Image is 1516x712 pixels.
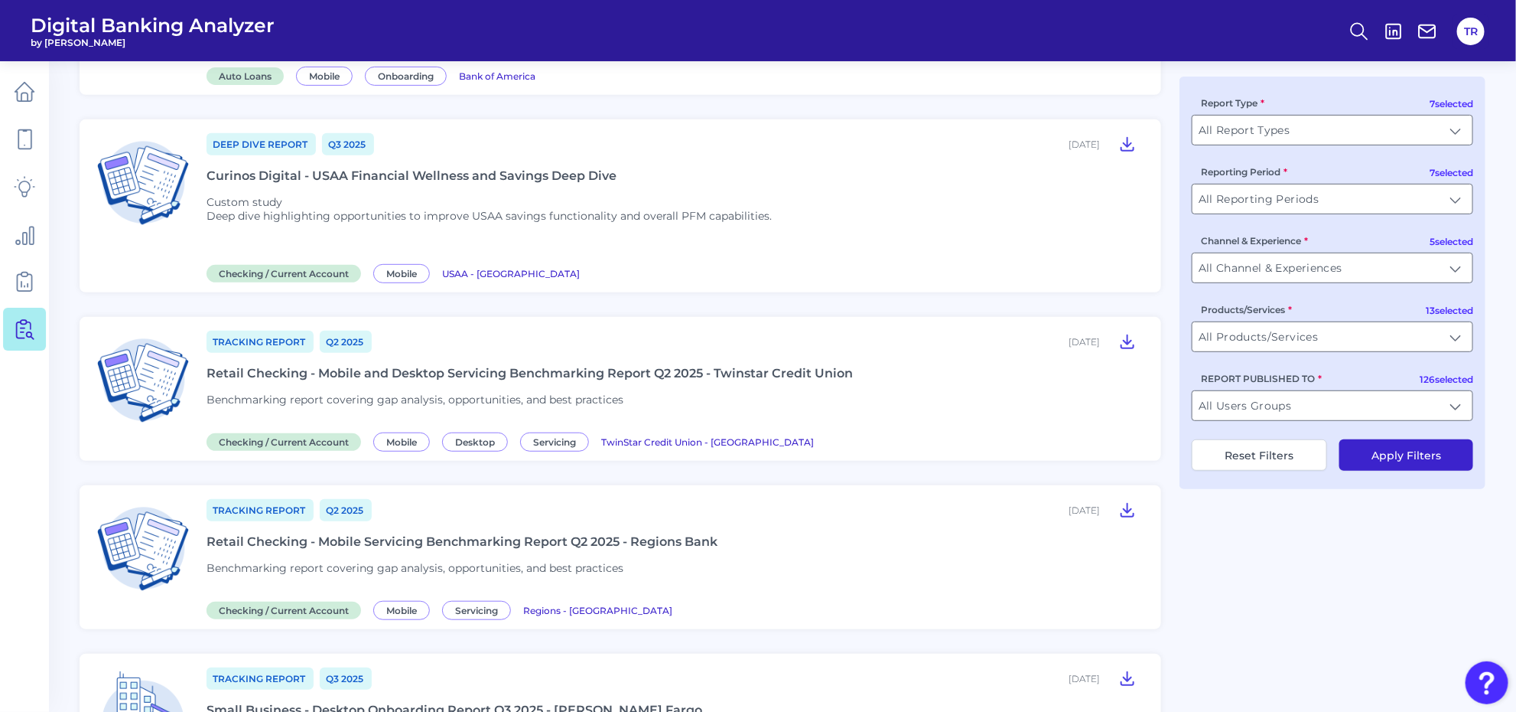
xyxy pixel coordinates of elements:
button: TR [1457,18,1485,45]
div: [DATE] [1069,336,1100,348]
a: Mobile [373,266,436,280]
span: Regions - [GEOGRAPHIC_DATA] [523,605,672,616]
a: Regions - [GEOGRAPHIC_DATA] [523,603,672,617]
span: Custom study [207,195,282,209]
div: [DATE] [1069,505,1100,516]
div: [DATE] [1069,673,1100,684]
a: Mobile [373,603,436,617]
span: Checking / Current Account [207,602,361,619]
button: Reset Filters [1192,439,1327,471]
a: Servicing [520,434,595,449]
button: Apply Filters [1339,439,1473,471]
a: Checking / Current Account [207,434,367,449]
a: Mobile [373,434,436,449]
span: Onboarding [365,67,447,86]
span: Checking / Current Account [207,433,361,451]
span: Benchmarking report covering gap analysis, opportunities, and best practices [207,561,623,575]
a: Auto Loans [207,68,290,83]
div: [DATE] [1069,139,1100,150]
span: Benchmarking report covering gap analysis, opportunities, and best practices [207,393,623,407]
a: Tracking Report [207,331,314,353]
a: Deep Dive Report [207,133,316,155]
a: Onboarding [365,68,453,83]
button: Open Resource Center [1466,661,1508,704]
span: Servicing [520,433,589,452]
img: Checking / Current Account [92,329,194,432]
a: Mobile [296,68,359,83]
span: Mobile [373,264,430,283]
span: Desktop [442,433,508,452]
a: Tracking Report [207,668,314,690]
a: Checking / Current Account [207,603,367,617]
a: Q3 2025 [320,668,372,690]
label: Reporting Period [1201,166,1287,178]
button: Curinos Digital - USAA Financial Wellness and Savings Deep Dive [1112,132,1143,156]
span: USAA - [GEOGRAPHIC_DATA] [442,268,580,279]
button: Retail Checking - Mobile and Desktop Servicing Benchmarking Report Q2 2025 - Twinstar Credit Union [1112,329,1143,354]
span: Mobile [373,601,430,620]
a: Q2 2025 [320,499,372,521]
a: USAA - [GEOGRAPHIC_DATA] [442,266,580,280]
img: Checking / Current Account [92,498,194,600]
button: Retail Checking - Mobile Servicing Benchmarking Report Q2 2025 - Regions Bank [1112,498,1143,522]
a: Tracking Report [207,499,314,521]
label: REPORT PUBLISHED TO [1201,373,1322,384]
span: by [PERSON_NAME] [31,37,275,48]
span: Mobile [373,433,430,452]
a: Q2 2025 [320,331,372,353]
label: Products/Services [1201,304,1292,315]
label: Channel & Experience [1201,235,1308,247]
a: Bank of America [459,68,535,83]
span: Mobile [296,67,353,86]
span: Auto Loans [207,67,284,85]
span: Digital Banking Analyzer [31,14,275,37]
a: Servicing [442,603,517,617]
span: TwinStar Credit Union - [GEOGRAPHIC_DATA] [601,436,814,448]
label: Report Type [1201,97,1264,109]
a: Q3 2025 [322,133,374,155]
a: Desktop [442,434,514,449]
div: Curinos Digital - USAA Financial Wellness and Savings Deep Dive [207,168,616,183]
span: Bank of America [459,70,535,82]
p: Deep dive highlighting opportunities to improve USAA savings functionality and overall PFM capabi... [207,209,772,223]
div: Retail Checking - Mobile Servicing Benchmarking Report Q2 2025 - Regions Bank [207,534,717,549]
span: Servicing [442,601,511,620]
span: Checking / Current Account [207,265,361,283]
a: TwinStar Credit Union - [GEOGRAPHIC_DATA] [601,434,814,449]
div: Retail Checking - Mobile and Desktop Servicing Benchmarking Report Q2 2025 - Twinstar Credit Union [207,366,853,380]
button: Small Business - Desktop Onboarding Report Q3 2025 - Wells Fargo [1112,666,1143,691]
img: Checking / Current Account [92,132,194,234]
a: Checking / Current Account [207,266,367,280]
